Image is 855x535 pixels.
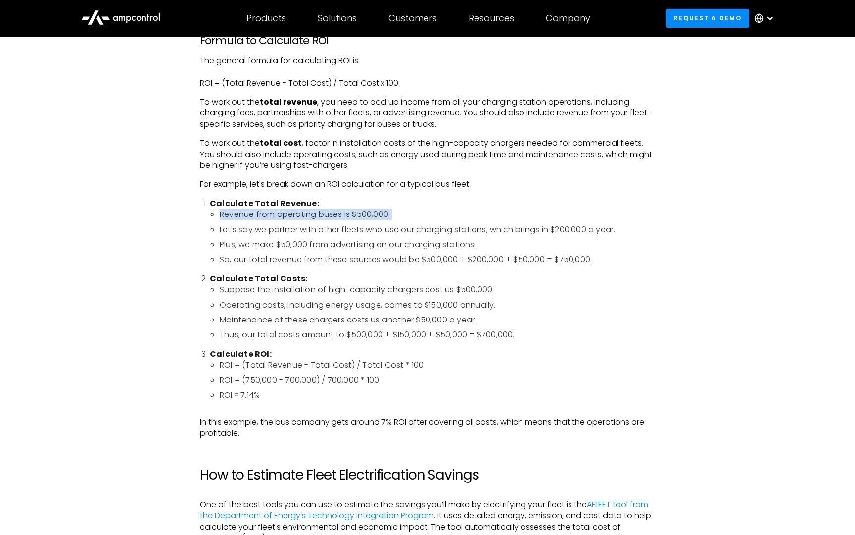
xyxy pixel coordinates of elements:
[318,13,357,24] div: Solutions
[546,13,590,24] div: Company
[200,97,655,130] p: To work out the , you need to add up income from all your charging station operations, including ...
[666,9,749,27] a: Request a demo
[260,137,302,149] strong: total cost
[200,138,655,171] p: To work out the , factor in installation costs of the high-capacity chargers needed for commercia...
[220,209,655,220] li: Revenue from operating buses is $500,000.
[469,13,514,24] div: Resources
[220,300,655,311] li: Operating costs, including energy usage, comes to $150,000 annually.
[200,499,648,521] a: AFLEET tool from the Department of Energy’s Technology Integration Program
[200,417,655,439] p: In this example, the bus company gets around 7% ROI after covering all costs, which means that th...
[388,13,437,24] div: Customers
[210,348,272,360] strong: Calculate ROI:
[200,34,655,47] h3: Formula to Calculate ROI
[220,360,655,371] li: ROI = (Total Revenue - Total Cost) / Total Cost * 100
[200,55,655,89] p: The general formula for calculating ROI is: ROI = (Total Revenue - Total Cost) / Total Cost x 100
[246,13,286,24] div: Products
[210,198,319,209] strong: Calculate Total Revenue:
[260,96,317,107] strong: total revenue
[220,284,655,295] li: Suppose the installation of high-capacity chargers cost us $500,000.
[210,273,307,284] strong: Calculate Total Costs:
[220,315,655,325] li: Maintenance of these chargers costs us another $50,000 a year.
[220,375,655,386] li: ROI = (750,000 - 700,000) / 700,000 * 100
[220,329,655,340] li: Thus, our total costs amount to $500,000 + $150,000 + $50,000 = $700,000.
[220,254,655,265] li: So, our total revenue from these sources would be $500,000 + $200,000 + $50,000 = $750,000.
[220,239,655,250] li: Plus, we make $50,000 from advertising on our charging stations.
[200,467,655,483] h2: How to Estimate Fleet Electrification Savings
[200,179,655,190] p: For example, let's break down an ROI calculation for a typical bus fleet.
[220,390,655,401] li: ROI ≈ 7.14%
[220,224,655,235] li: Let's say we partner with other fleets who use our charging stations, which brings in $200,000 a ...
